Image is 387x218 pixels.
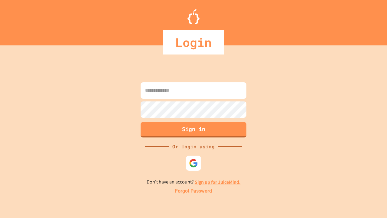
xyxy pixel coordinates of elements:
[163,30,224,54] div: Login
[169,143,218,150] div: Or login using
[187,9,200,24] img: Logo.svg
[175,187,212,195] a: Forgot Password
[195,179,241,185] a: Sign up for JuiceMind.
[147,178,241,186] p: Don't have an account?
[141,122,246,137] button: Sign in
[189,159,198,168] img: google-icon.svg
